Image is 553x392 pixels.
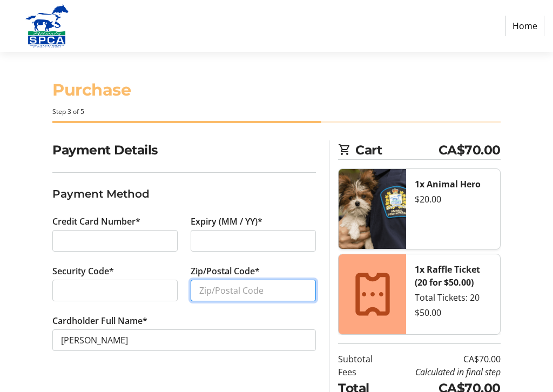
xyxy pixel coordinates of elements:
[415,178,481,190] strong: 1x Animal Hero
[61,234,169,247] iframe: Secure card number input frame
[338,366,385,379] td: Fees
[385,353,501,366] td: CA$70.00
[52,329,316,351] input: Card Holder Name
[415,263,480,288] strong: 1x Raffle Ticket (20 for $50.00)
[415,306,491,319] div: $50.00
[199,234,307,247] iframe: Secure expiration date input frame
[338,353,385,366] td: Subtotal
[415,291,491,304] div: Total Tickets: 20
[52,140,316,159] h2: Payment Details
[52,186,316,202] h3: Payment Method
[52,215,140,228] label: Credit Card Number*
[439,140,501,159] span: CA$70.00
[52,265,114,278] label: Security Code*
[355,140,438,159] span: Cart
[415,193,491,206] div: $20.00
[191,215,262,228] label: Expiry (MM / YY)*
[505,16,544,36] a: Home
[61,284,169,297] iframe: Secure CVC input frame
[52,107,500,117] div: Step 3 of 5
[339,169,406,249] img: Animal Hero
[9,4,85,48] img: Alberta SPCA's Logo
[191,265,260,278] label: Zip/Postal Code*
[52,78,500,103] h1: Purchase
[385,366,501,379] td: Calculated in final step
[52,314,147,327] label: Cardholder Full Name*
[191,280,316,301] input: Zip/Postal Code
